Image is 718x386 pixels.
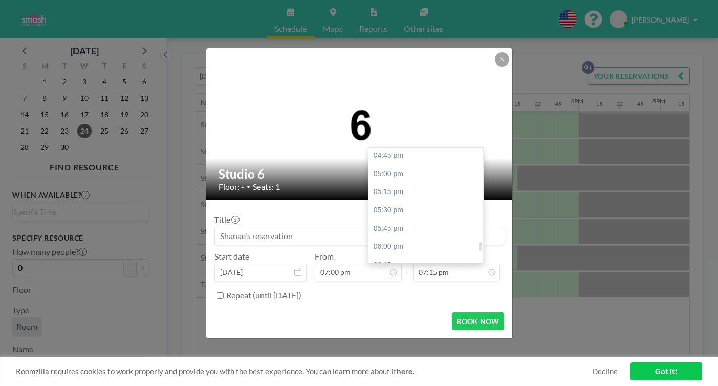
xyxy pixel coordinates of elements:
a: here. [397,367,414,376]
div: 05:00 pm [368,165,486,183]
img: 537.png [206,99,513,148]
label: Start date [214,251,249,262]
div: 05:15 pm [368,183,486,201]
span: Roomzilla requires cookies to work properly and provide you with the best experience. You can lea... [16,367,592,376]
a: Got it! [630,362,702,380]
span: Floor: - [219,182,244,192]
button: BOOK NOW [452,312,504,330]
div: 06:15 pm [368,256,486,274]
label: From [315,251,334,262]
span: Seats: 1 [253,182,280,192]
a: Decline [592,367,618,376]
div: 05:30 pm [368,201,486,220]
label: Repeat (until [DATE]) [226,290,301,301]
h2: Studio 6 [219,166,501,182]
label: Title [214,215,238,225]
div: 04:45 pm [368,146,486,165]
span: - [406,255,409,277]
span: • [247,183,250,190]
div: 06:00 pm [368,238,486,256]
div: 05:45 pm [368,220,486,238]
input: Shanae's reservation [215,227,504,245]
